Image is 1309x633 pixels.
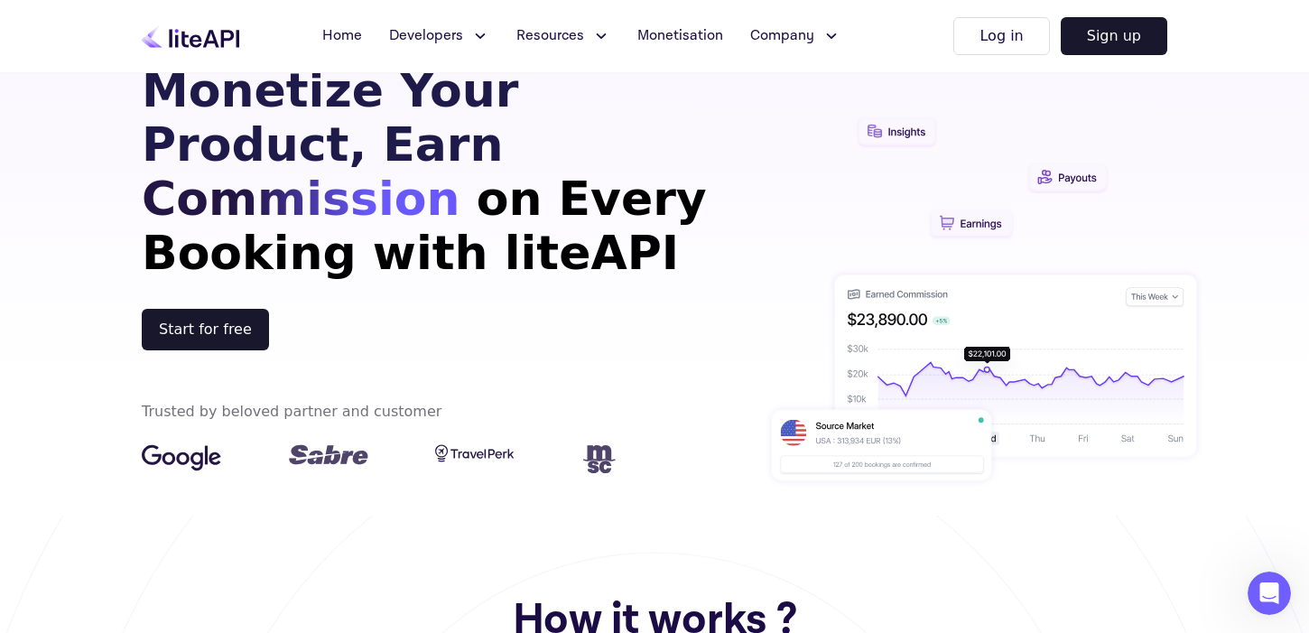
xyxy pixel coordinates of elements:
[516,25,584,47] span: Resources
[389,25,463,47] span: Developers
[142,172,707,280] span: on Every Booking with liteAPI
[142,309,269,350] button: Start for free
[142,401,441,423] div: Trusted by beloved partner and customer
[311,18,373,54] a: Home
[506,18,621,54] button: Resources
[322,25,362,47] span: Home
[378,18,500,54] button: Developers
[637,25,723,47] span: Monetisation
[142,321,269,338] a: register
[953,17,1049,55] button: Log in
[142,172,460,226] span: Commission
[739,18,851,54] button: Company
[750,25,814,47] span: Company
[765,72,1203,516] img: hero illustration
[1061,17,1167,55] button: Sign up
[142,63,518,172] span: Monetize Your Product, Earn
[627,18,734,54] a: Monetisation
[1248,572,1291,615] iframe: Intercom live chat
